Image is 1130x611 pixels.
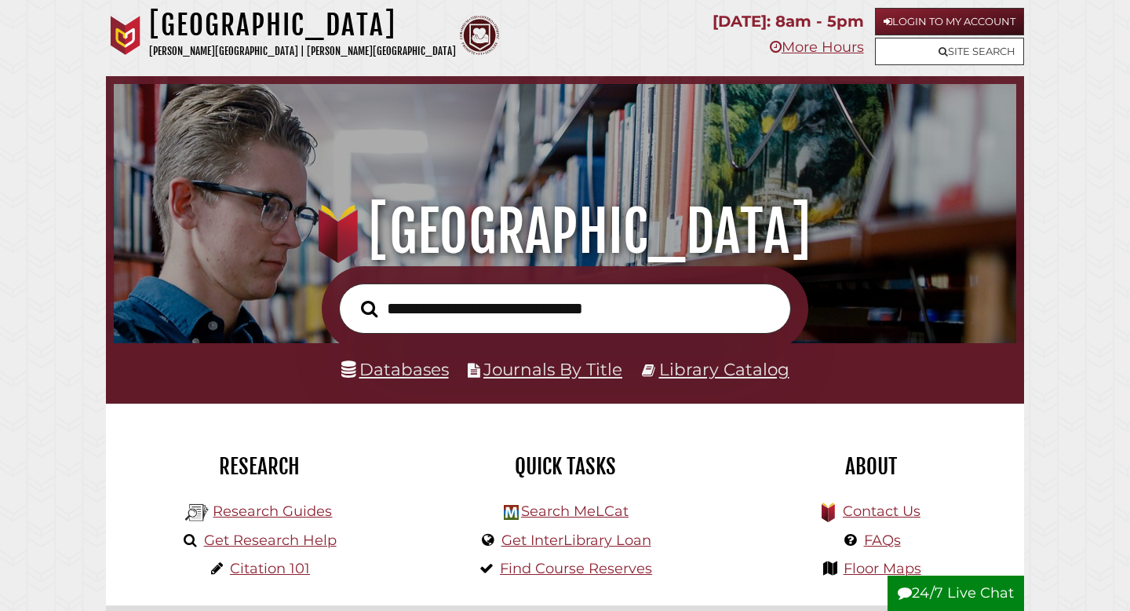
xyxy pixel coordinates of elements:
h1: [GEOGRAPHIC_DATA] [131,197,1000,266]
button: Search [353,296,385,322]
a: Get Research Help [204,532,337,549]
h1: [GEOGRAPHIC_DATA] [149,8,456,42]
a: Journals By Title [483,359,622,379]
a: Search MeLCat [521,503,629,520]
a: Citation 101 [230,560,310,577]
a: Login to My Account [875,8,1024,35]
img: Calvin Theological Seminary [460,16,499,55]
img: Hekman Library Logo [185,501,209,525]
a: Contact Us [843,503,920,520]
a: Site Search [875,38,1024,65]
img: Hekman Library Logo [504,505,519,520]
p: [PERSON_NAME][GEOGRAPHIC_DATA] | [PERSON_NAME][GEOGRAPHIC_DATA] [149,42,456,60]
h2: Quick Tasks [424,453,706,480]
h2: About [730,453,1012,480]
a: Databases [341,359,449,379]
a: More Hours [770,38,864,56]
i: Search [361,299,377,317]
img: Calvin University [106,16,145,55]
h2: Research [118,453,400,480]
a: FAQs [864,532,901,549]
a: Get InterLibrary Loan [501,532,651,549]
a: Find Course Reserves [500,560,652,577]
p: [DATE]: 8am - 5pm [713,8,864,35]
a: Floor Maps [844,560,921,577]
a: Research Guides [213,503,332,520]
a: Library Catalog [659,359,789,379]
